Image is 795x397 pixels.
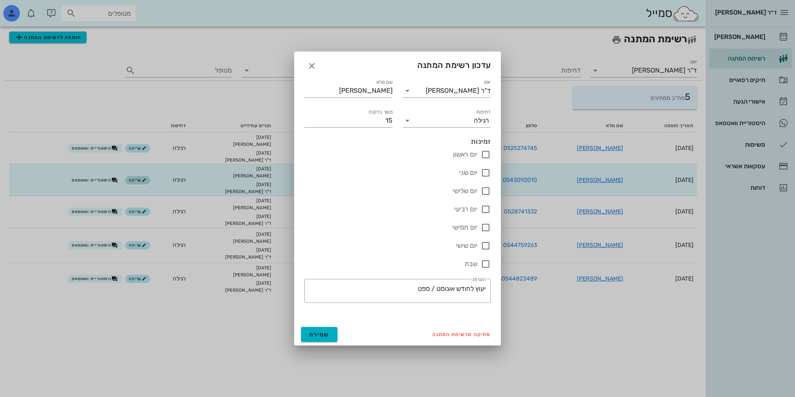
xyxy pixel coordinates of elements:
[402,114,491,127] div: דחיפותרגילה
[435,242,477,250] label: יום שישי
[435,223,477,232] label: יום חמישי
[435,205,477,213] label: יום רביעי
[435,150,477,159] label: יום ראשון
[369,109,393,115] label: משך בדקות
[376,79,393,85] label: שם מלא
[429,329,494,340] button: מחיקה מרשימת המתנה
[474,117,489,124] div: רגילה
[472,276,486,283] label: הערות
[435,260,477,268] label: שבת
[476,109,491,115] label: דחיפות
[304,137,491,146] h3: זמינות
[435,169,477,177] label: יום שני
[432,332,491,337] span: מחיקה מרשימת המתנה
[435,187,477,195] label: יום שלישי
[309,331,329,338] span: שמירה
[417,58,491,72] span: עדכון רשימת המתנה
[484,79,491,85] label: יומן
[301,327,337,342] button: שמירה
